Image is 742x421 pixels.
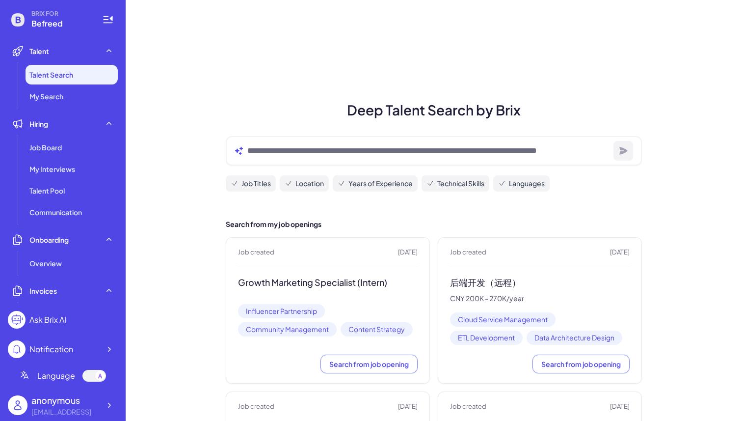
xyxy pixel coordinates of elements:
[8,395,27,415] img: user_logo.png
[610,248,630,257] span: [DATE]
[29,164,75,174] span: My Interviews
[527,331,622,345] span: Data Architecture Design
[29,142,62,152] span: Job Board
[31,407,100,417] div: Jisongliu@befreed.ai
[226,219,642,229] h2: Search from my job openings
[437,178,484,189] span: Technical Skills
[238,277,418,288] h3: Growth Marketing Specialist (Intern)
[31,393,100,407] div: anonymous
[29,235,69,245] span: Onboarding
[532,355,630,373] button: Search from job opening
[450,248,486,257] span: Job created
[450,294,630,303] p: CNY 200K - 270K/year
[450,312,556,327] span: Cloud Service Management
[238,248,274,257] span: Job created
[29,70,73,80] span: Talent Search
[31,18,90,29] span: Befreed
[29,258,62,268] span: Overview
[29,207,82,217] span: Communication
[450,277,630,288] h3: 后端开发（远程）
[398,248,418,257] span: [DATE]
[29,186,65,196] span: Talent Pool
[29,343,73,355] div: Notification
[450,331,523,345] span: ETL Development
[541,360,621,368] span: Search from job opening
[29,119,48,129] span: Hiring
[450,402,486,412] span: Job created
[238,304,325,318] span: Influencer Partnership
[29,314,66,326] div: Ask Brix AI
[29,46,49,56] span: Talent
[238,402,274,412] span: Job created
[329,360,409,368] span: Search from job opening
[348,178,413,189] span: Years of Experience
[238,322,337,337] span: Community Management
[241,178,271,189] span: Job Titles
[509,178,545,189] span: Languages
[29,91,63,101] span: My Search
[320,355,418,373] button: Search from job opening
[214,100,654,120] h1: Deep Talent Search by Brix
[295,178,324,189] span: Location
[610,402,630,412] span: [DATE]
[29,286,57,296] span: Invoices
[31,10,90,18] span: BRIX FOR
[341,322,413,337] span: Content Strategy
[398,402,418,412] span: [DATE]
[37,370,75,382] span: Language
